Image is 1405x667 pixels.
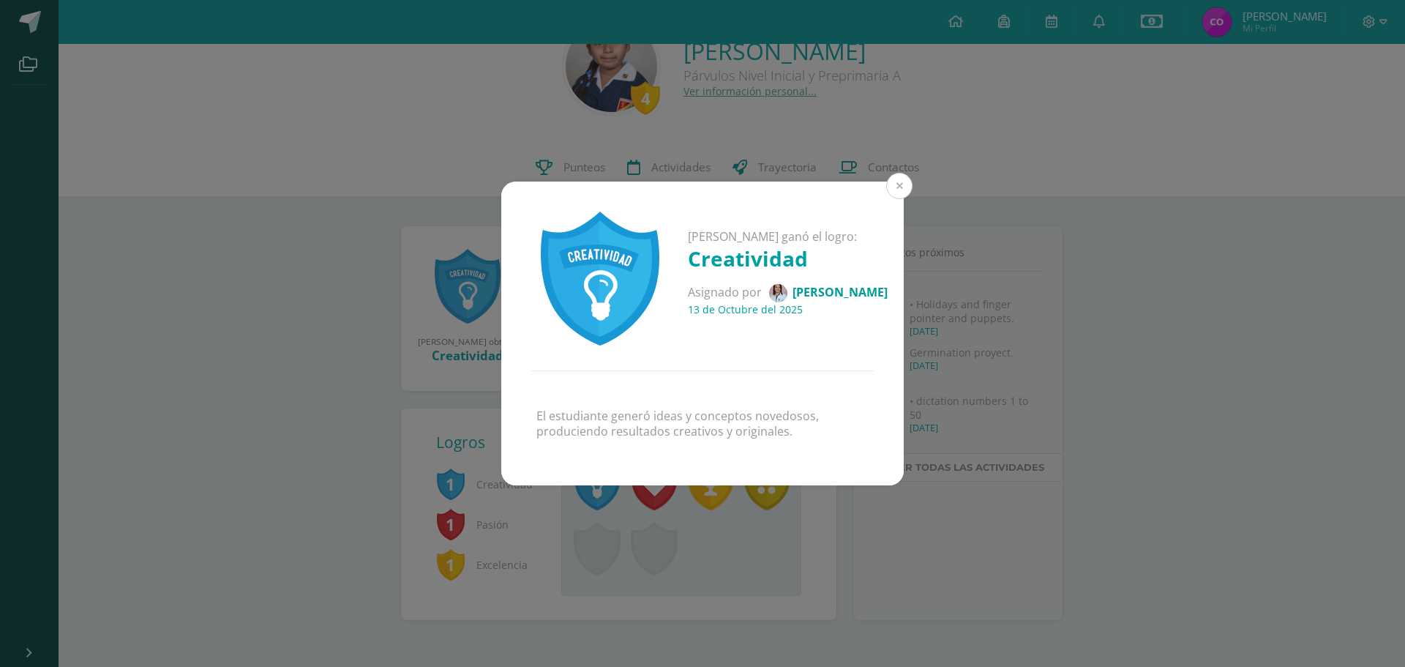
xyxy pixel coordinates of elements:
[886,173,913,199] button: Close (Esc)
[536,409,869,439] p: El estudiante generó ideas y conceptos novedosos, produciendo resultados creativos y originales.
[793,284,888,300] span: [PERSON_NAME]
[688,245,888,272] h1: Creatividad
[688,229,888,245] p: [PERSON_NAME] ganó el logro:
[688,284,888,302] p: Asignado por
[769,284,787,302] img: 9390b1cef783f44a16b218f386c3d6f9.png
[688,302,888,316] h4: 13 de Octubre del 2025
